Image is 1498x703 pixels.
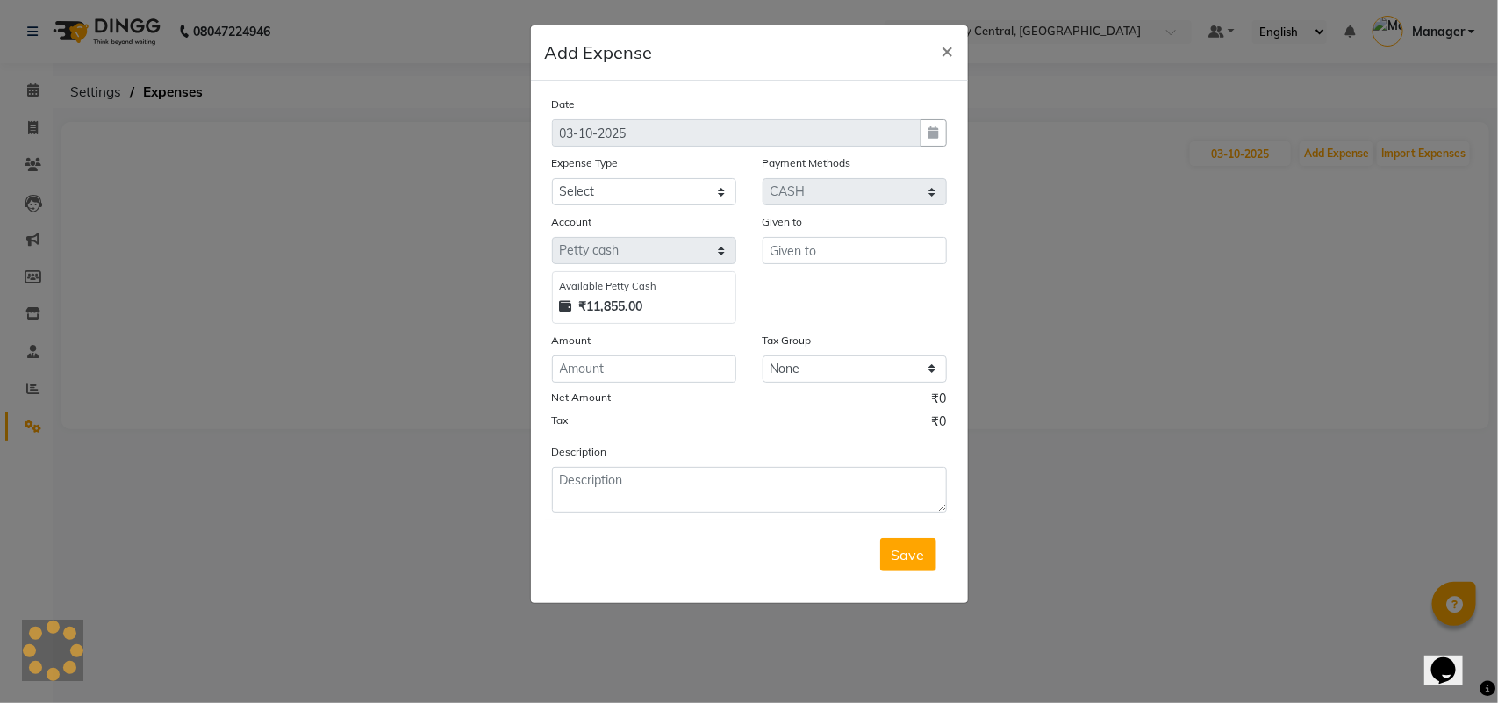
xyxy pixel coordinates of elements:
[763,333,812,348] label: Tax Group
[763,214,803,230] label: Given to
[1424,633,1480,685] iframe: chat widget
[552,333,591,348] label: Amount
[560,279,728,294] div: Available Petty Cash
[552,355,736,383] input: Amount
[552,444,607,460] label: Description
[545,39,653,66] h5: Add Expense
[928,25,968,75] button: Close
[932,390,947,412] span: ₹0
[552,214,592,230] label: Account
[579,298,643,316] strong: ₹11,855.00
[552,97,576,112] label: Date
[763,155,851,171] label: Payment Methods
[892,546,925,563] span: Save
[932,412,947,435] span: ₹0
[552,412,569,428] label: Tax
[552,390,612,405] label: Net Amount
[763,237,947,264] input: Given to
[552,155,619,171] label: Expense Type
[880,538,936,571] button: Save
[942,37,954,63] span: ×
